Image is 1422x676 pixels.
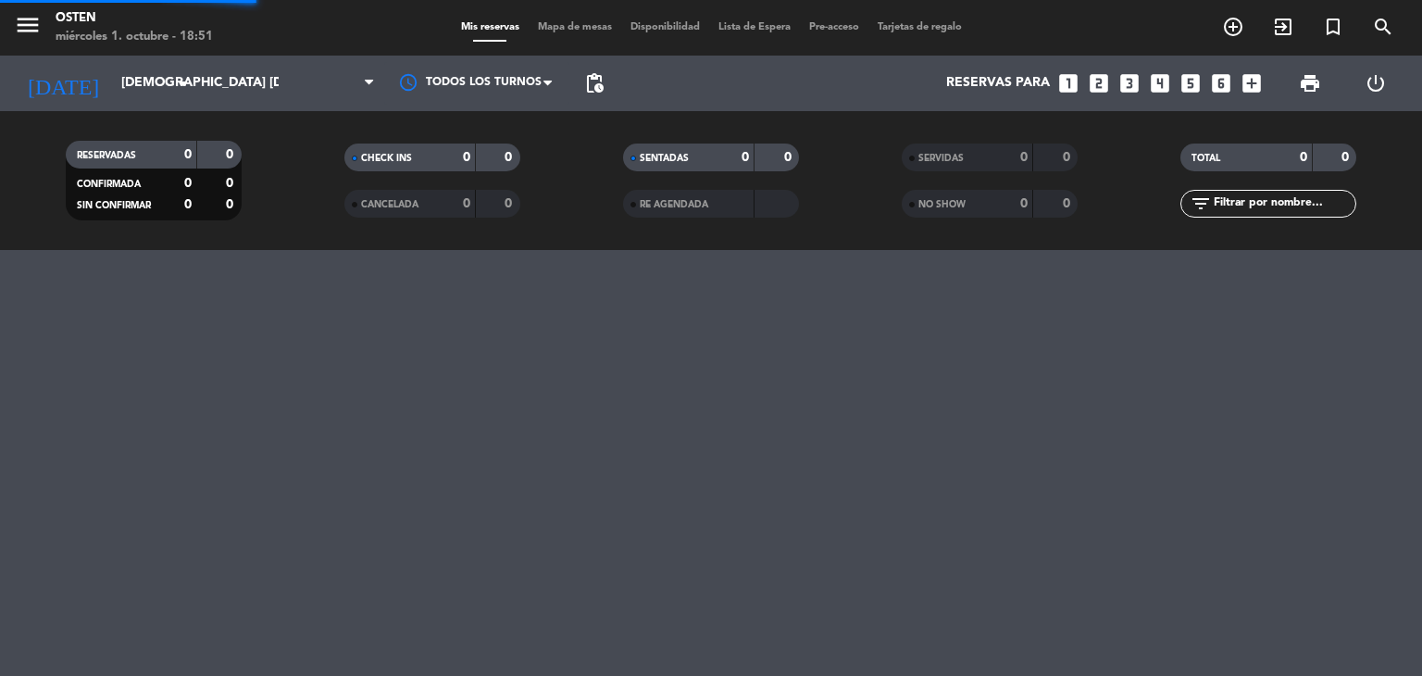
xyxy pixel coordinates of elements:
i: looks_5 [1179,71,1203,95]
strong: 0 [1300,151,1307,164]
strong: 0 [184,198,192,211]
i: exit_to_app [1272,16,1294,38]
strong: 0 [742,151,749,164]
strong: 0 [1341,151,1353,164]
i: add_circle_outline [1222,16,1244,38]
span: pending_actions [583,72,605,94]
strong: 0 [226,198,237,211]
span: CANCELADA [361,200,418,209]
span: Pre-acceso [800,22,868,32]
strong: 0 [505,151,516,164]
i: looks_one [1056,71,1080,95]
div: LOG OUT [1342,56,1408,111]
strong: 0 [463,151,470,164]
strong: 0 [1020,151,1028,164]
i: looks_3 [1117,71,1141,95]
i: turned_in_not [1322,16,1344,38]
i: looks_4 [1148,71,1172,95]
strong: 0 [784,151,795,164]
strong: 0 [1063,151,1074,164]
i: search [1372,16,1394,38]
strong: 0 [226,148,237,161]
strong: 0 [184,148,192,161]
span: Tarjetas de regalo [868,22,971,32]
strong: 0 [1063,197,1074,210]
i: [DATE] [14,63,112,104]
button: menu [14,11,42,45]
strong: 0 [184,177,192,190]
span: Disponibilidad [621,22,709,32]
i: menu [14,11,42,39]
i: power_settings_new [1365,72,1387,94]
span: RE AGENDADA [640,200,708,209]
span: CONFIRMADA [77,180,141,189]
span: RESERVADAS [77,151,136,160]
strong: 0 [226,177,237,190]
span: SENTADAS [640,154,689,163]
div: miércoles 1. octubre - 18:51 [56,28,213,46]
span: SIN CONFIRMAR [77,201,151,210]
span: CHECK INS [361,154,412,163]
input: Filtrar por nombre... [1212,194,1355,214]
span: NO SHOW [918,200,966,209]
i: looks_6 [1209,71,1233,95]
span: Lista de Espera [709,22,800,32]
span: Mapa de mesas [529,22,621,32]
span: TOTAL [1191,154,1220,163]
span: Reservas para [946,76,1050,91]
i: arrow_drop_down [172,72,194,94]
i: filter_list [1190,193,1212,215]
span: print [1299,72,1321,94]
span: SERVIDAS [918,154,964,163]
div: Osten [56,9,213,28]
i: looks_two [1087,71,1111,95]
strong: 0 [463,197,470,210]
span: Mis reservas [452,22,529,32]
i: add_box [1240,71,1264,95]
strong: 0 [1020,197,1028,210]
strong: 0 [505,197,516,210]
